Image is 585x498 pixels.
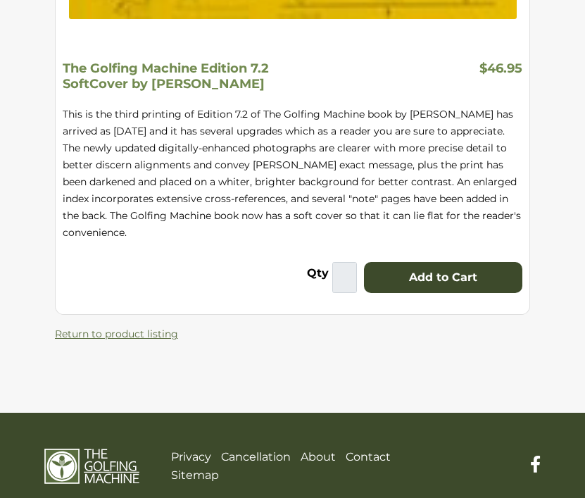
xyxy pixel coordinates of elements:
[307,264,329,286] label: Qty
[55,328,178,340] a: Return to product listing
[301,450,336,463] a: About
[346,450,391,463] a: Contact
[63,106,522,241] p: This is the third printing of Edition 7.2 of The Golfing Machine book by [PERSON_NAME] has arrive...
[364,262,522,293] button: Add to Cart
[171,450,211,463] a: Privacy
[221,450,291,463] a: Cancellation
[44,448,139,485] img: The Golfing Machine
[479,61,522,81] h3: $46.95
[63,61,269,92] h5: The Golfing Machine Edition 7.2 SoftCover by [PERSON_NAME]
[171,468,219,482] a: Sitemap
